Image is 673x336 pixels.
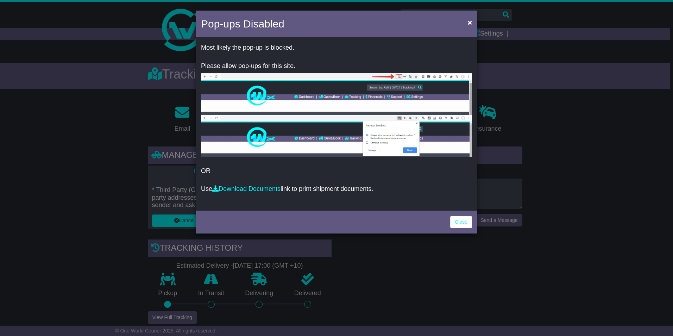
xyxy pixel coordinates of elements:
[201,115,472,157] img: allow-popup-2.png
[201,185,472,193] p: Use link to print shipment documents.
[464,15,476,30] button: Close
[196,39,477,209] div: OR
[201,44,472,52] p: Most likely the pop-up is blocked.
[201,16,284,32] h4: Pop-ups Disabled
[212,185,281,192] a: Download Documents
[450,216,472,228] a: Close
[201,73,472,115] img: allow-popup-1.png
[468,18,472,26] span: ×
[201,62,472,70] p: Please allow pop-ups for this site.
